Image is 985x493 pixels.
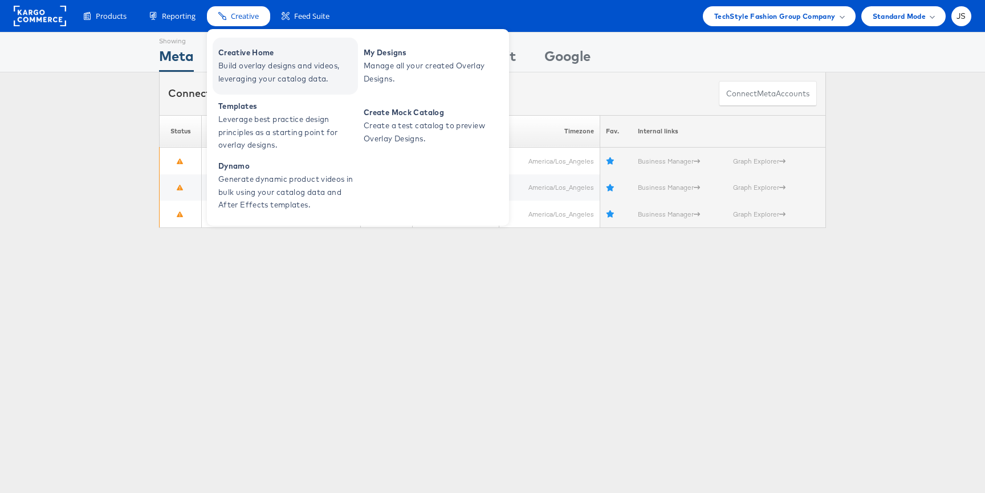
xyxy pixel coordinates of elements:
th: Status [160,115,202,148]
span: JS [956,13,966,20]
td: America/Los_Angeles [499,201,600,227]
div: Meta [159,46,194,72]
a: Graph Explorer [733,157,785,165]
span: Manage all your created Overlay Designs. [364,59,500,85]
td: America/Los_Angeles [499,148,600,174]
a: Business Manager [638,210,700,218]
span: Feed Suite [294,11,329,22]
a: Graph Explorer [733,183,785,192]
span: Leverage best practice design principles as a starting point for overlay designs. [218,113,355,152]
span: Creative Home [218,46,355,59]
span: Standard Mode [873,10,926,22]
a: Business Manager [638,157,700,165]
span: Create a test catalog to preview Overlay Designs. [364,119,500,145]
th: Name [202,115,361,148]
span: Templates [218,100,355,113]
span: Create Mock Catalog [364,106,500,119]
span: meta [757,88,776,99]
button: ConnectmetaAccounts [719,81,817,107]
span: My Designs [364,46,500,59]
span: TechStyle Fashion Group Company [714,10,836,22]
a: Business Manager [638,183,700,192]
a: Graph Explorer [733,210,785,218]
span: Build overlay designs and videos, leveraging your catalog data. [218,59,355,85]
div: Connected accounts [168,86,294,101]
div: Showing [159,32,194,46]
a: My Designs Manage all your created Overlay Designs. [358,38,503,95]
span: Dynamo [218,160,355,173]
td: America/Los_Angeles [499,174,600,201]
span: Generate dynamic product videos in bulk using your catalog data and After Effects templates. [218,173,355,211]
span: Creative [231,11,259,22]
a: Dynamo Generate dynamic product videos in bulk using your catalog data and After Effects templates. [213,157,358,214]
a: Create Mock Catalog Create a test catalog to preview Overlay Designs. [358,97,503,154]
a: Creative Home Build overlay designs and videos, leveraging your catalog data. [213,38,358,95]
a: Templates Leverage best practice design principles as a starting point for overlay designs. [213,97,358,154]
span: Products [96,11,127,22]
div: Google [544,46,591,72]
th: Timezone [499,115,600,148]
span: Reporting [162,11,196,22]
